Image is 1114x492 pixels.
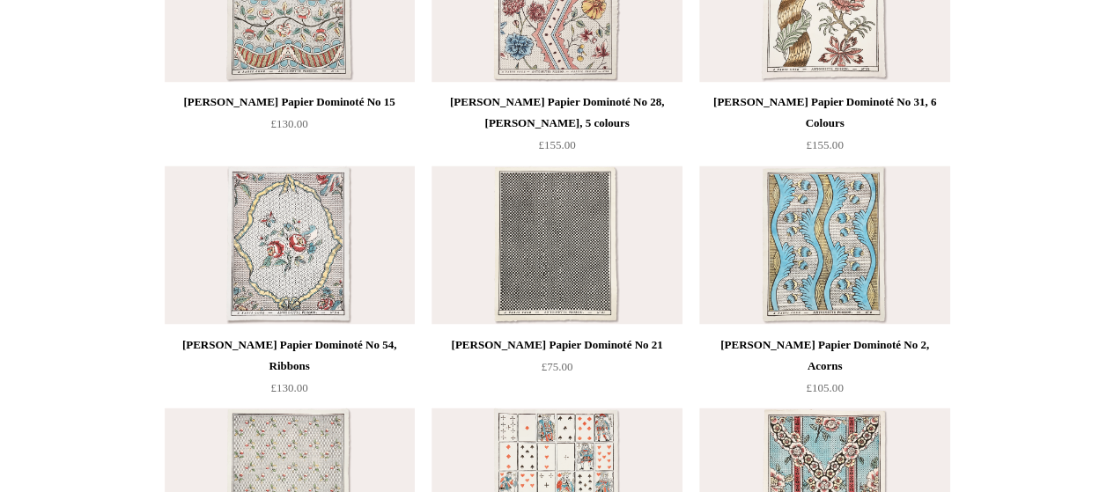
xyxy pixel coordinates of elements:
span: £130.00 [270,380,307,393]
div: [PERSON_NAME] Papier Dominoté No 31, 6 Colours [704,92,945,134]
a: [PERSON_NAME] Papier Dominoté No 54, Ribbons £130.00 [165,334,415,406]
img: Antoinette Poisson Papier Dominoté No 54, Ribbons [165,165,415,324]
a: Antoinette Poisson Papier Dominoté No 2, Acorns Antoinette Poisson Papier Dominoté No 2, Acorns [699,165,949,324]
div: [PERSON_NAME] Papier Dominoté No 28, [PERSON_NAME], 5 colours [436,92,677,134]
div: [PERSON_NAME] Papier Dominoté No 2, Acorns [704,334,945,376]
img: Antoinette Poisson Papier Dominoté No 2, Acorns [699,165,949,324]
a: [PERSON_NAME] Papier Dominoté No 2, Acorns £105.00 [699,334,949,406]
a: [PERSON_NAME] Papier Dominoté No 15 £130.00 [165,92,415,164]
span: £130.00 [270,117,307,130]
div: [PERSON_NAME] Papier Dominoté No 54, Ribbons [169,334,410,376]
a: [PERSON_NAME] Papier Dominoté No 21 £75.00 [432,334,682,406]
span: £155.00 [806,138,843,151]
span: £75.00 [542,359,573,372]
span: £105.00 [806,380,843,393]
img: Antoinette Poisson Papier Dominoté No 21 [432,165,682,324]
a: [PERSON_NAME] Papier Dominoté No 31, 6 Colours £155.00 [699,92,949,164]
a: [PERSON_NAME] Papier Dominoté No 28, [PERSON_NAME], 5 colours £155.00 [432,92,682,164]
a: Antoinette Poisson Papier Dominoté No 21 Antoinette Poisson Papier Dominoté No 21 [432,165,682,324]
a: Antoinette Poisson Papier Dominoté No 54, Ribbons Antoinette Poisson Papier Dominoté No 54, Ribbons [165,165,415,324]
div: [PERSON_NAME] Papier Dominoté No 21 [436,334,677,355]
div: [PERSON_NAME] Papier Dominoté No 15 [169,92,410,113]
span: £155.00 [538,138,575,151]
